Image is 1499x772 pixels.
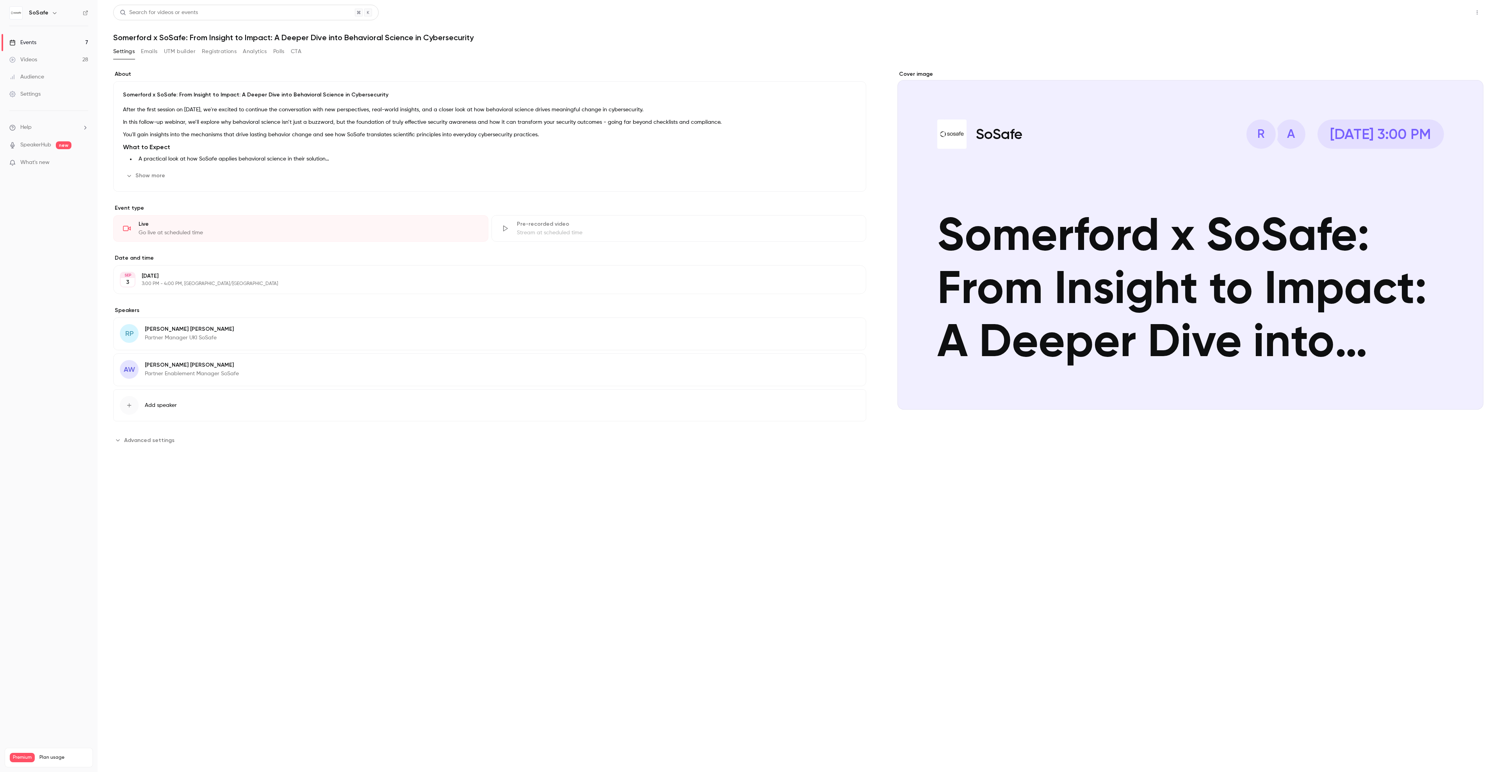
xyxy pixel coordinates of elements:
div: Audience [9,73,44,81]
div: Stream at scheduled time [517,229,857,237]
p: [PERSON_NAME] [PERSON_NAME] [145,361,239,369]
button: Analytics [243,45,267,58]
div: SEP [121,273,135,278]
div: Live [139,220,479,228]
p: In this follow-up webinar, we’ll explore why behavioral science isn’t just a buzzword, but the fo... [123,118,856,127]
div: Pre-recorded videoStream at scheduled time [491,215,867,242]
a: SpeakerHub [20,141,51,149]
p: Event type [113,204,866,212]
label: Cover image [897,70,1483,78]
span: Premium [10,753,35,762]
p: [DATE] [142,272,825,280]
div: Pre-recorded video [517,220,857,228]
div: Events [9,39,36,46]
span: Help [20,123,32,132]
img: SoSafe [10,7,22,19]
h6: SoSafe [29,9,48,17]
span: RP [125,328,134,339]
button: Advanced settings [113,434,179,446]
button: Polls [273,45,285,58]
button: Show more [123,169,170,182]
button: Add speaker [113,389,866,421]
span: Advanced settings [124,436,174,444]
button: Registrations [202,45,237,58]
label: Speakers [113,307,866,314]
span: What's new [20,159,50,167]
div: Settings [9,90,41,98]
div: Search for videos or events [120,9,198,17]
p: [PERSON_NAME] [PERSON_NAME] [145,325,234,333]
h1: Somerford x SoSafe: From Insight to Impact: A Deeper Dive into Behavioral Science in Cybersecurity [113,33,1483,42]
div: Videos [9,56,37,64]
button: UTM builder [164,45,196,58]
button: Share [1434,5,1465,20]
li: A practical look at how SoSafe applies behavioral science in their solution [135,155,856,163]
li: help-dropdown-opener [9,123,88,132]
p: Partner Manager UKI SoSafe [145,334,234,342]
section: Cover image [897,70,1483,410]
span: Plan usage [39,754,88,761]
iframe: Noticeable Trigger [79,159,88,166]
p: You'll gain insights into the mechanisms that drive lasting behavior change and see how SoSafe tr... [123,130,856,139]
p: 3:00 PM - 4:00 PM, [GEOGRAPHIC_DATA]/[GEOGRAPHIC_DATA] [142,281,825,287]
p: Somerford x SoSafe: From Insight to Impact: A Deeper Dive into Behavioral Science in Cybersecurity [123,91,856,99]
div: Go live at scheduled time [139,229,479,237]
h3: What to Expect [123,143,856,152]
p: 3 [126,278,129,286]
button: Emails [141,45,157,58]
span: Add speaker [145,401,177,409]
section: Advanced settings [113,434,866,446]
p: Partner Enablement Manager SoSafe [145,370,239,378]
div: RP[PERSON_NAME] [PERSON_NAME]Partner Manager UKI SoSafe [113,317,866,350]
label: Date and time [113,254,866,262]
div: AW[PERSON_NAME] [PERSON_NAME]Partner Enablement Manager SoSafe [113,353,866,386]
span: AW [124,364,135,375]
button: CTA [291,45,301,58]
label: About [113,70,866,78]
div: LiveGo live at scheduled time [113,215,488,242]
span: new [56,141,71,149]
button: Settings [113,45,135,58]
p: After the first session on [DATE], we're excited to continue the conversation with new perspectiv... [123,105,856,114]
